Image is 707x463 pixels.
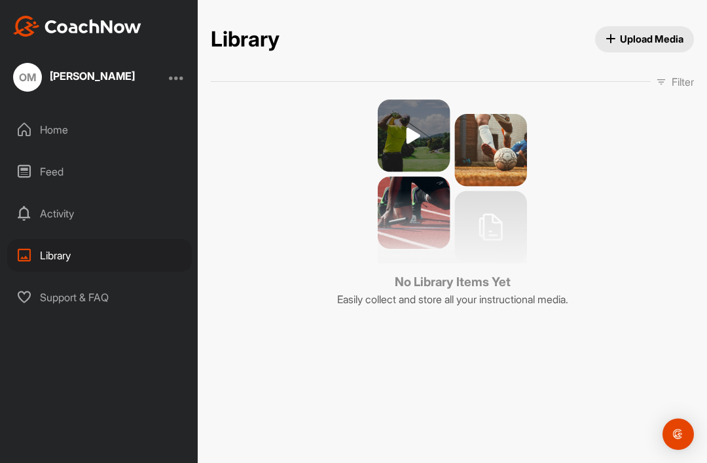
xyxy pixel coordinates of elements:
[7,113,192,146] div: Home
[211,27,280,52] h2: Library
[672,74,694,90] p: Filter
[378,100,527,263] img: no media
[7,197,192,230] div: Activity
[606,32,684,46] span: Upload Media
[337,291,568,307] p: Easily collect and store all your instructional media.
[50,71,135,81] div: [PERSON_NAME]
[595,26,695,52] button: Upload Media
[7,239,192,272] div: Library
[13,63,42,92] div: OM
[13,16,141,37] img: CoachNow
[337,273,568,291] h3: No Library Items Yet
[662,418,694,450] div: Open Intercom Messenger
[7,281,192,314] div: Support & FAQ
[7,155,192,188] div: Feed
